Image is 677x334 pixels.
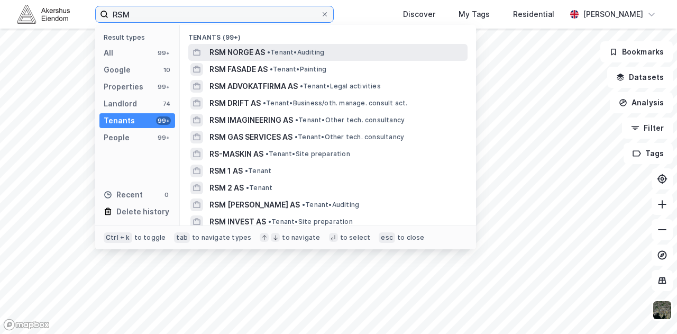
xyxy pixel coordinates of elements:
span: RSM DRIFT AS [209,97,261,110]
span: Tenant • Business/oth. manage. consult act. [263,99,407,107]
iframe: Chat Widget [624,283,677,334]
span: RSM FASADE AS [209,63,268,76]
button: Bookmarks [600,41,673,62]
span: RSM ADVOKATFIRMA AS [209,80,298,93]
span: Tenant • Painting [270,65,326,74]
div: Residential [513,8,554,21]
input: Search by address, cadastre, landlords, tenants or people [108,6,321,22]
div: Recent [104,188,143,201]
a: Mapbox homepage [3,319,50,331]
span: Tenant • Other tech. consultancy [295,133,404,141]
span: • [268,218,271,225]
div: All [104,47,113,59]
span: • [295,133,298,141]
div: My Tags [459,8,490,21]
div: 99+ [156,49,171,57]
div: Google [104,64,131,76]
div: to navigate types [192,233,251,242]
span: • [266,150,269,158]
span: RSM GAS SERVICES AS [209,131,292,143]
span: • [267,48,270,56]
div: 0 [162,191,171,199]
div: to close [397,233,425,242]
div: to select [340,233,371,242]
span: Tenant [245,167,271,175]
div: 99+ [156,133,171,142]
button: Analysis [610,92,673,113]
div: 99+ [156,83,171,91]
div: [PERSON_NAME] [583,8,643,21]
div: Result types [104,33,175,41]
button: Datasets [607,67,673,88]
div: Properties [104,80,143,93]
span: • [263,99,266,107]
span: Tenant • Site preparation [266,150,350,158]
div: to navigate [282,233,320,242]
div: Tenants [104,114,135,127]
span: • [302,201,305,209]
div: Tenants (99+) [180,25,476,44]
div: 74 [162,100,171,108]
div: to toggle [134,233,166,242]
div: Discover [403,8,435,21]
span: RSM INVEST AS [209,215,266,228]
span: • [245,167,248,175]
div: 10 [162,66,171,74]
button: Tags [624,143,673,164]
div: tab [174,232,190,243]
span: RSM 1 AS [209,165,243,177]
span: • [246,184,249,192]
span: • [270,65,273,73]
div: esc [379,232,395,243]
span: RSM 2 AS [209,182,244,194]
div: 99+ [156,116,171,125]
img: akershus-eiendom-logo.9091f326c980b4bce74ccdd9f866810c.svg [17,5,70,23]
span: RSM IMAGINEERING AS [209,114,293,127]
span: Tenant • Auditing [267,48,324,57]
div: Delete history [116,205,169,218]
span: • [295,116,298,124]
span: • [300,82,303,90]
div: Landlord [104,97,137,110]
span: RS-MASKIN AS [209,148,263,160]
span: RSM NORGE AS [209,46,265,59]
span: Tenant • Auditing [302,201,359,209]
span: Tenant [246,184,272,192]
div: People [104,131,130,144]
span: Tenant • Site preparation [268,218,353,226]
div: Ctrl + k [104,232,132,243]
span: Tenant • Other tech. consultancy [295,116,405,124]
span: RSM [PERSON_NAME] AS [209,198,300,211]
button: Filter [622,118,673,139]
span: Tenant • Legal activities [300,82,381,91]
